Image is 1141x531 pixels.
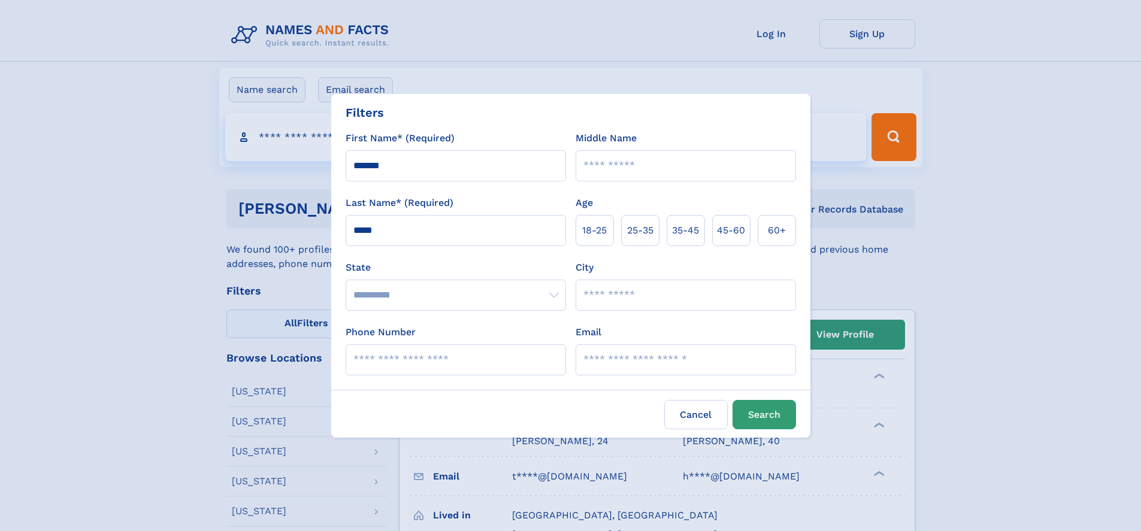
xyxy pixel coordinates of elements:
span: 45‑60 [717,223,745,238]
span: 18‑25 [582,223,607,238]
label: First Name* (Required) [346,131,455,145]
label: Cancel [664,400,728,429]
button: Search [733,400,796,429]
label: Email [576,325,601,339]
span: 25‑35 [627,223,653,238]
span: 60+ [768,223,786,238]
label: Phone Number [346,325,416,339]
label: State [346,260,566,275]
label: City [576,260,594,275]
label: Last Name* (Required) [346,196,453,210]
label: Middle Name [576,131,637,145]
div: Filters [346,104,384,122]
span: 35‑45 [672,223,699,238]
label: Age [576,196,593,210]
